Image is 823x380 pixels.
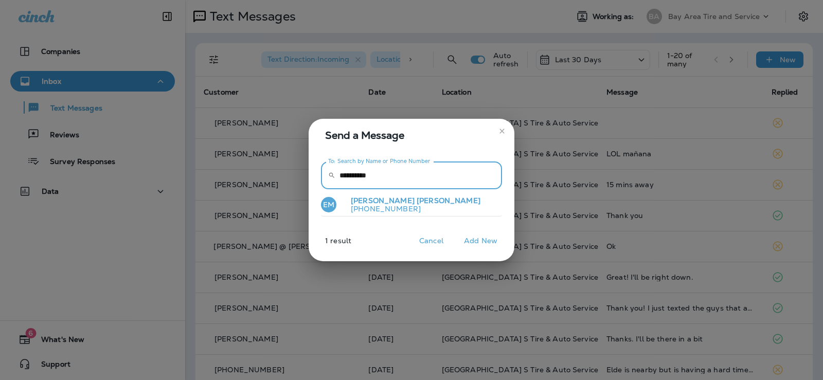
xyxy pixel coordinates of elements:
[494,123,510,139] button: close
[321,193,502,217] button: EM[PERSON_NAME] [PERSON_NAME][PHONE_NUMBER]
[321,197,336,212] div: EM
[305,237,351,253] p: 1 result
[417,196,480,205] span: [PERSON_NAME]
[328,157,431,165] label: To: Search by Name or Phone Number
[351,196,415,205] span: [PERSON_NAME]
[412,233,451,249] button: Cancel
[343,205,480,213] p: [PHONE_NUMBER]
[325,127,502,143] span: Send a Message
[459,233,503,249] button: Add New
